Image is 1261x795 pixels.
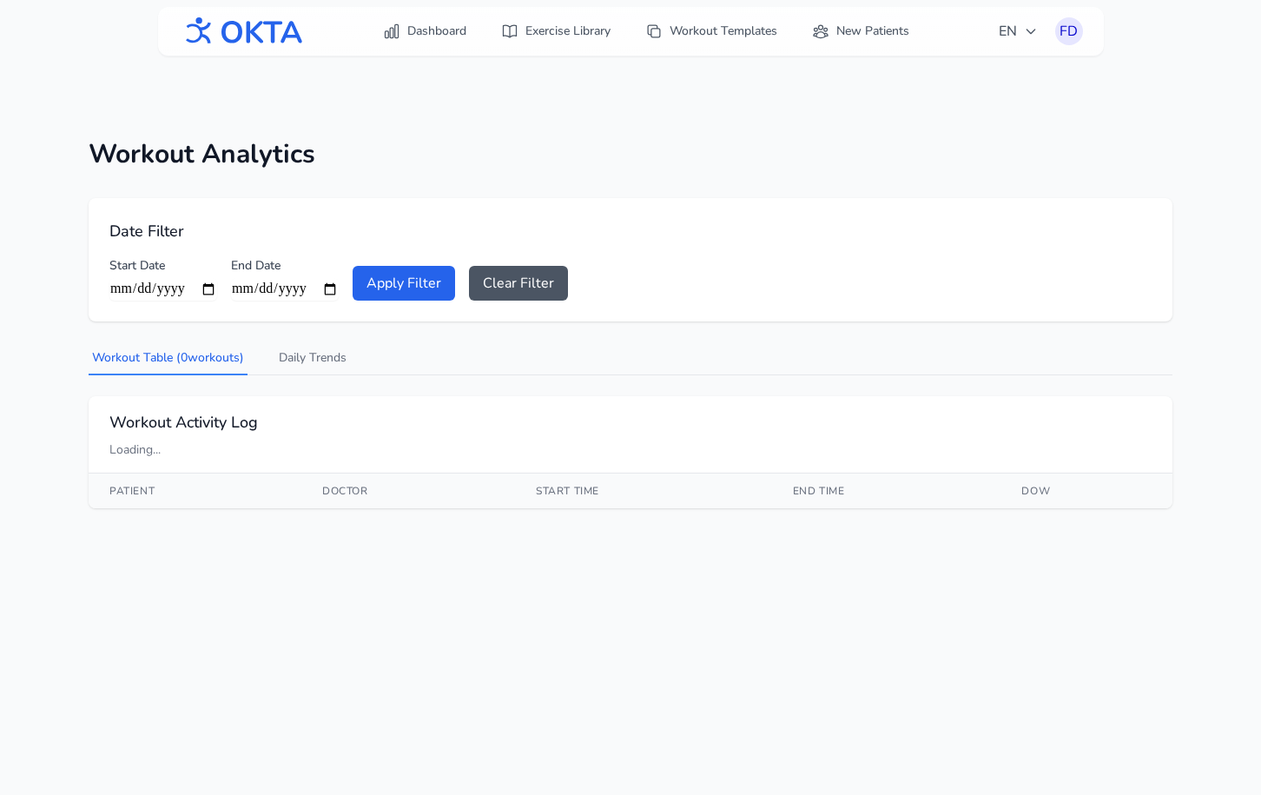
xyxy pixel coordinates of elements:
button: EN [988,14,1048,49]
th: End Time [772,474,1001,508]
img: OKTA logo [179,9,304,54]
th: Start Time [515,474,772,508]
button: Daily Trends [275,342,350,375]
a: Exercise Library [491,16,621,47]
span: EN [999,21,1038,42]
a: Workout Templates [635,16,788,47]
a: Dashboard [373,16,477,47]
th: Doctor [301,474,515,508]
h1: Workout Analytics [89,139,1172,170]
th: DOW [1000,474,1172,508]
button: Apply Filter [353,266,455,301]
button: FD [1055,17,1083,45]
button: Clear Filter [469,266,568,301]
div: Loading... [109,441,1152,459]
h2: Workout Activity Log [109,410,1152,434]
th: Patient [89,474,301,508]
label: Start Date [109,257,217,275]
label: End Date [231,257,339,275]
button: Workout Table (0workouts) [89,342,248,375]
a: New Patients [802,16,920,47]
h2: Date Filter [109,219,1152,243]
